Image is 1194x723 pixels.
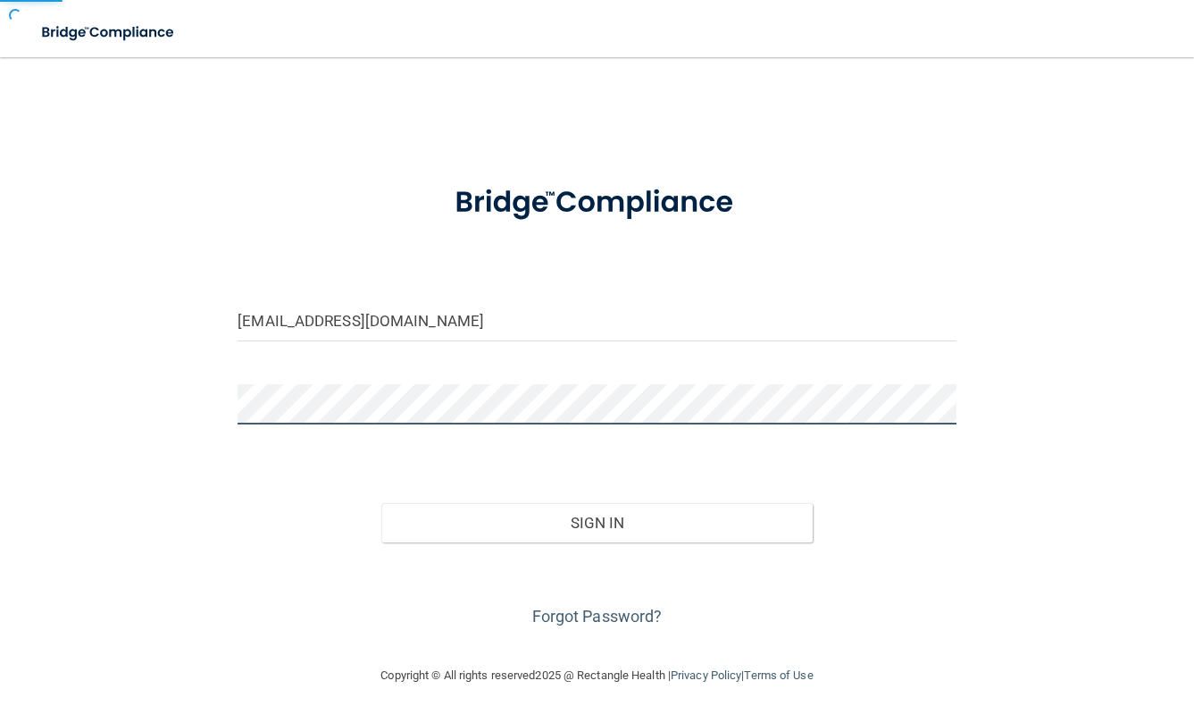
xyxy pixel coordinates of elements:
[238,301,956,341] input: Email
[271,647,923,704] div: Copyright © All rights reserved 2025 @ Rectangle Health | |
[27,14,191,51] img: bridge_compliance_login_screen.278c3ca4.svg
[532,607,663,626] a: Forgot Password?
[671,668,741,682] a: Privacy Policy
[744,668,813,682] a: Terms of Use
[381,503,813,542] button: Sign In
[424,164,770,241] img: bridge_compliance_login_screen.278c3ca4.svg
